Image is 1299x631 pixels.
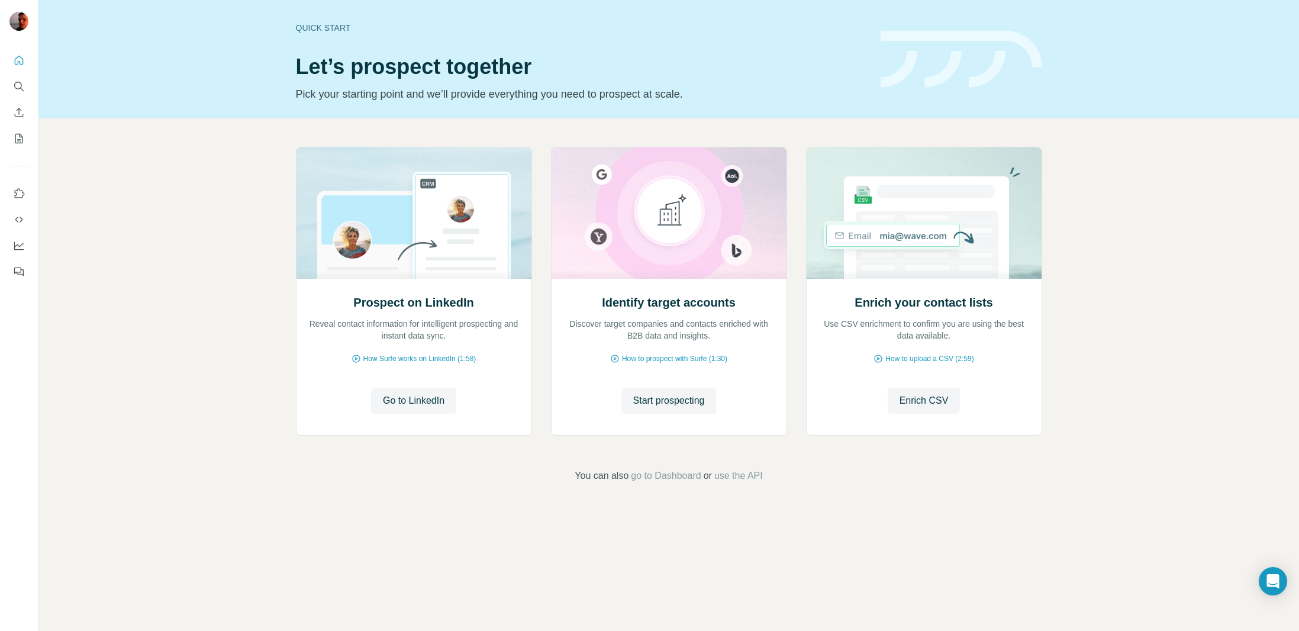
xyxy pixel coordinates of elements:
[704,469,712,483] span: or
[9,102,28,123] button: Enrich CSV
[602,294,736,311] h2: Identify target accounts
[296,55,866,79] h1: Let’s prospect together
[714,469,763,483] button: use the API
[9,128,28,149] button: My lists
[633,394,705,408] span: Start prospecting
[296,147,532,279] img: Prospect on LinkedIn
[308,318,520,342] p: Reveal contact information for intelligent prospecting and instant data sync.
[296,22,866,34] div: Quick start
[551,147,787,279] img: Identify target accounts
[563,318,775,342] p: Discover target companies and contacts enriched with B2B data and insights.
[353,294,473,311] h2: Prospect on LinkedIn
[888,388,960,414] button: Enrich CSV
[9,50,28,71] button: Quick start
[363,353,476,364] span: How Surfe works on LinkedIn (1:58)
[631,469,701,483] button: go to Dashboard
[9,76,28,97] button: Search
[9,261,28,282] button: Feedback
[818,318,1030,342] p: Use CSV enrichment to confirm you are using the best data available.
[383,394,444,408] span: Go to LinkedIn
[622,353,727,364] span: How to prospect with Surfe (1:30)
[621,388,717,414] button: Start prospecting
[296,86,866,102] p: Pick your starting point and we’ll provide everything you need to prospect at scale.
[9,183,28,204] button: Use Surfe on LinkedIn
[806,147,1042,279] img: Enrich your contact lists
[900,394,949,408] span: Enrich CSV
[881,31,1042,88] img: banner
[575,469,628,483] span: You can also
[885,353,974,364] span: How to upload a CSV (2:59)
[1259,567,1287,595] div: Open Intercom Messenger
[9,235,28,256] button: Dashboard
[9,12,28,31] img: Avatar
[855,294,992,311] h2: Enrich your contact lists
[371,388,456,414] button: Go to LinkedIn
[9,209,28,230] button: Use Surfe API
